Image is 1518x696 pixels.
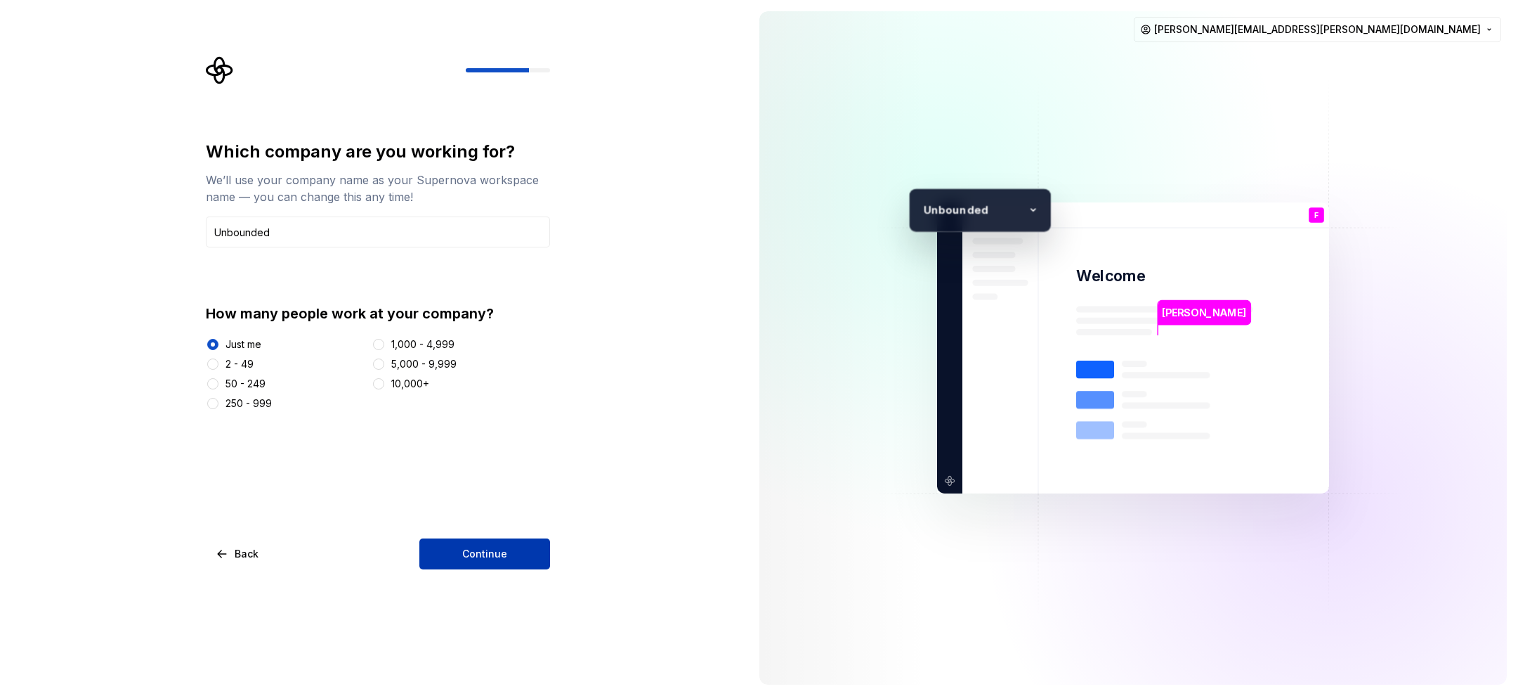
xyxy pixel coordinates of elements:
div: We’ll use your company name as your Supernova workspace name — you can change this any time! [206,172,550,205]
div: 2 - 49 [225,357,254,371]
div: 50 - 249 [225,377,266,391]
p: F [1314,212,1319,219]
div: 250 - 999 [225,397,272,411]
p: U [916,201,931,219]
div: How many people work at your company? [206,304,550,323]
div: Just me [225,337,261,352]
span: Back [235,547,259,561]
button: Continue [419,539,550,569]
div: Which company are you working for? [206,141,550,163]
button: [PERSON_NAME][EMAIL_ADDRESS][PERSON_NAME][DOMAIN_NAME] [1134,17,1501,42]
button: Back [206,539,270,569]
span: Continue [462,547,507,561]
input: Company name [206,217,550,247]
span: [PERSON_NAME][EMAIL_ADDRESS][PERSON_NAME][DOMAIN_NAME] [1154,22,1481,37]
div: 1,000 - 4,999 [391,337,454,352]
div: 5,000 - 9,999 [391,357,457,371]
svg: Supernova Logo [206,56,234,84]
p: nbounded [931,201,1023,219]
p: Welcome [1076,266,1145,286]
div: 10,000+ [391,377,429,391]
p: [PERSON_NAME] [1162,305,1246,321]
